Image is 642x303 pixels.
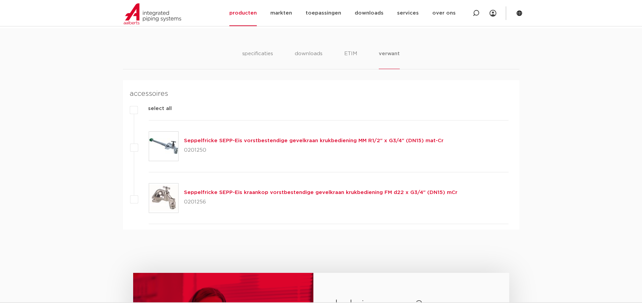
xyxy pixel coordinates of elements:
[242,50,273,69] li: specificaties
[149,183,178,213] img: Thumbnail for Seppelfricke SEPP-Eis kraankop vorstbestendige gevelkraan krukbediening FM d22 x G3...
[138,105,172,113] label: select all
[184,197,457,208] p: 0201256
[379,50,400,69] li: verwant
[130,88,509,99] h4: accessoires
[184,138,443,143] a: Seppelfricke SEPP-Eis vorstbestendige gevelkraan krukbediening MM R1/2" x G3/4" (DN15) mat-Cr
[149,132,178,161] img: Thumbnail for Seppelfricke SEPP-Eis vorstbestendige gevelkraan krukbediening MM R1/2" x G3/4" (DN...
[344,50,357,69] li: ETIM
[184,145,443,156] p: 0201250
[184,190,457,195] a: Seppelfricke SEPP-Eis kraankop vorstbestendige gevelkraan krukbediening FM d22 x G3/4" (DN15) mCr
[295,50,323,69] li: downloads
